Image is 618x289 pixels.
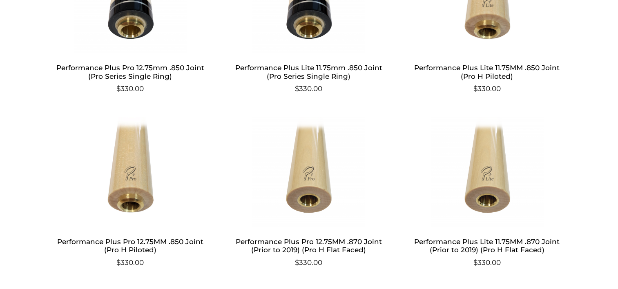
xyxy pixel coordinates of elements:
[116,258,144,267] bdi: 330.00
[229,117,388,227] img: Performance Plus Pro 12.75MM .870 Joint (Prior to 2019) (Pro H Flat Faced)
[295,258,299,267] span: $
[295,84,299,93] span: $
[51,60,210,84] h2: Performance Plus Pro 12.75mm .850 Joint (Pro Series Single Ring)
[473,84,501,93] bdi: 330.00
[229,117,388,268] a: Performance Plus Pro 12.75MM .870 Joint (Prior to 2019) (Pro H Flat Faced) $330.00
[473,258,477,267] span: $
[229,60,388,84] h2: Performance Plus Lite 11.75mm .850 Joint (Pro Series Single Ring)
[473,84,477,93] span: $
[116,84,120,93] span: $
[408,234,567,258] h2: Performance Plus Lite 11.75MM .870 Joint (Prior to 2019) (Pro H Flat Faced)
[116,258,120,267] span: $
[295,84,322,93] bdi: 330.00
[473,258,501,267] bdi: 330.00
[51,234,210,258] h2: Performance Plus Pro 12.75MM .850 Joint (Pro H Piloted)
[295,258,322,267] bdi: 330.00
[229,234,388,258] h2: Performance Plus Pro 12.75MM .870 Joint (Prior to 2019) (Pro H Flat Faced)
[408,117,567,268] a: Performance Plus Lite 11.75MM .870 Joint (Prior to 2019) (Pro H Flat Faced) $330.00
[51,117,210,227] img: Performance Plus Pro 12.75MM .850 Joint (Pro H Piloted)
[408,60,567,84] h2: Performance Plus Lite 11.75MM .850 Joint (Pro H Piloted)
[51,117,210,268] a: Performance Plus Pro 12.75MM .850 Joint (Pro H Piloted) $330.00
[116,84,144,93] bdi: 330.00
[408,117,567,227] img: Performance Plus Lite 11.75MM .870 Joint (Prior to 2019) (Pro H Flat Faced)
